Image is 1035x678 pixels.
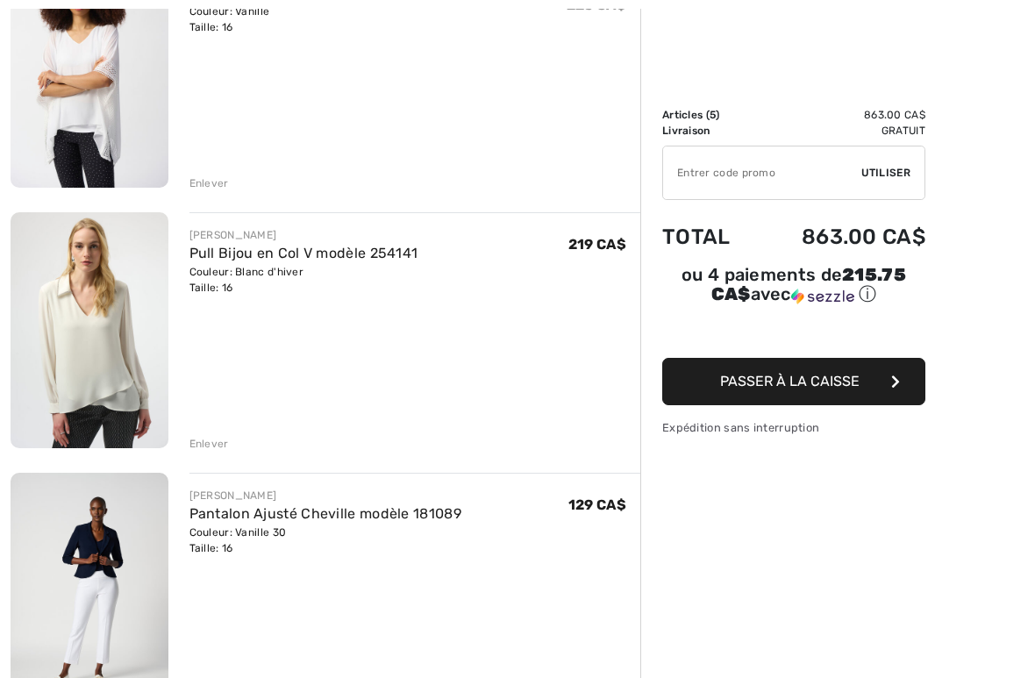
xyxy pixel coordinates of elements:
input: Code promo [663,146,861,199]
div: Couleur: Blanc d'hiver Taille: 16 [189,264,418,296]
td: Total [662,207,755,267]
div: Couleur: Vanille 30 Taille: 16 [189,525,461,556]
div: Expédition sans interruption [662,419,925,436]
button: Passer à la caisse [662,358,925,405]
div: [PERSON_NAME] [189,488,461,503]
td: Gratuit [755,123,925,139]
span: 5 [710,109,716,121]
img: Sezzle [791,289,854,304]
iframe: PayPal-paypal [662,312,925,352]
div: ou 4 paiements de avec [662,267,925,306]
span: Utiliser [861,165,910,181]
a: Pull Bijou en Col V modèle 254141 [189,245,418,261]
td: Articles ( ) [662,107,755,123]
span: 129 CA$ [568,496,626,513]
div: Enlever [189,175,229,191]
a: Pantalon Ajusté Cheville modèle 181089 [189,505,461,522]
img: Pull Bijou en Col V modèle 254141 [11,212,168,448]
div: Couleur: Vanille Taille: 16 [189,4,418,35]
td: 863.00 CA$ [755,107,925,123]
span: 215.75 CA$ [711,264,906,304]
span: Passer à la caisse [720,373,860,389]
td: Livraison [662,123,755,139]
div: Enlever [189,436,229,452]
span: 219 CA$ [568,236,626,253]
div: ou 4 paiements de215.75 CA$avecSezzle Cliquez pour en savoir plus sur Sezzle [662,267,925,312]
div: [PERSON_NAME] [189,227,418,243]
td: 863.00 CA$ [755,207,925,267]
